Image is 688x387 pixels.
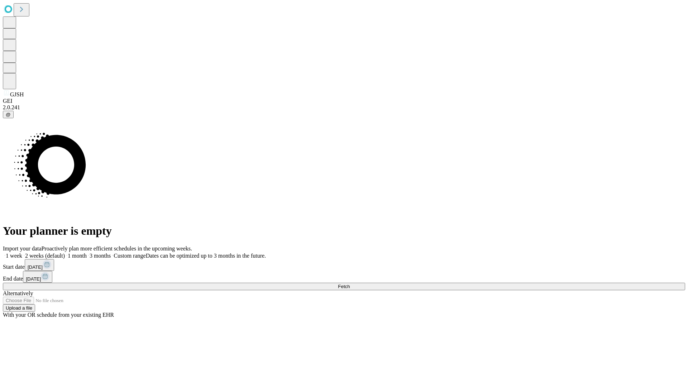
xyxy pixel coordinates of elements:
span: Dates can be optimized up to 3 months in the future. [146,253,266,259]
button: [DATE] [25,259,54,271]
span: Alternatively [3,290,33,296]
span: GJSH [10,91,24,97]
span: Custom range [114,253,145,259]
div: End date [3,271,685,283]
button: Upload a file [3,304,35,312]
button: [DATE] [23,271,52,283]
span: With your OR schedule from your existing EHR [3,312,114,318]
span: 2 weeks (default) [25,253,65,259]
div: Start date [3,259,685,271]
span: 1 week [6,253,22,259]
div: GEI [3,98,685,104]
span: [DATE] [26,276,41,282]
span: Proactively plan more efficient schedules in the upcoming weeks. [42,245,192,252]
span: Fetch [338,284,350,289]
span: 1 month [68,253,87,259]
span: 3 months [90,253,111,259]
span: @ [6,112,11,117]
div: 2.0.241 [3,104,685,111]
span: Import your data [3,245,42,252]
h1: Your planner is empty [3,224,685,238]
button: @ [3,111,14,118]
span: [DATE] [28,264,43,270]
button: Fetch [3,283,685,290]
